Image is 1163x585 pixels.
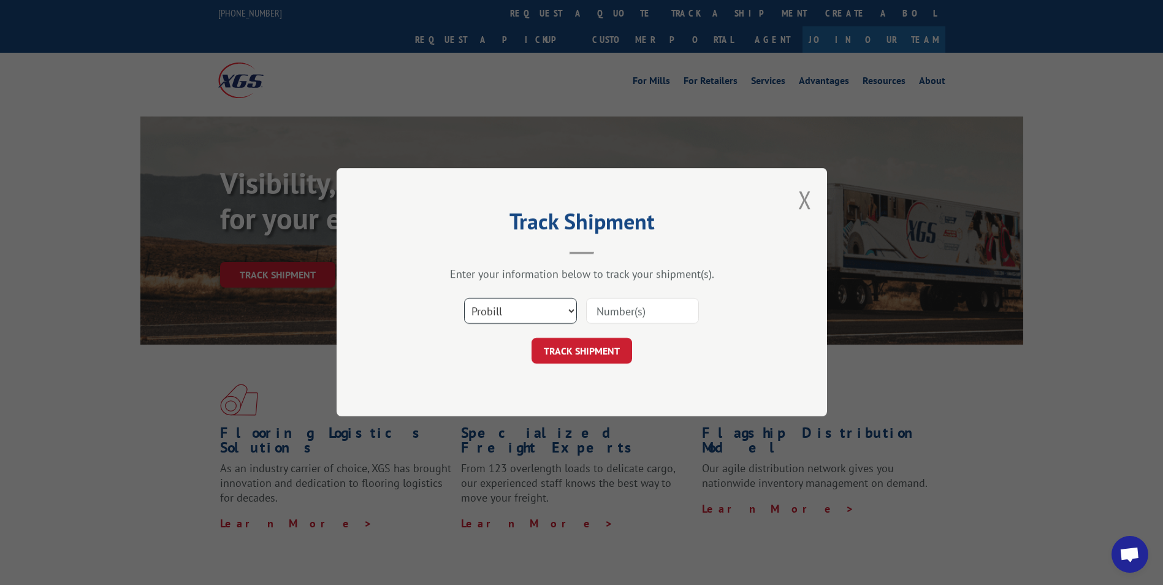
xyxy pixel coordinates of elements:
[586,299,699,324] input: Number(s)
[532,338,632,364] button: TRACK SHIPMENT
[398,267,766,281] div: Enter your information below to track your shipment(s).
[798,183,812,216] button: Close modal
[398,213,766,236] h2: Track Shipment
[1112,536,1148,573] div: Open chat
